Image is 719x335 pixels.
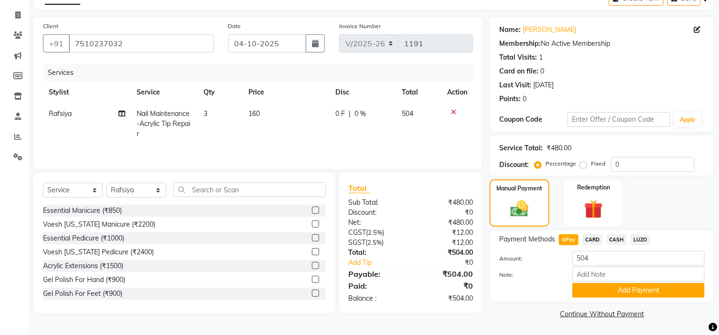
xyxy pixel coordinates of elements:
[547,143,571,153] div: ₹480.00
[411,238,480,248] div: ₹12.00
[228,22,241,31] label: Date
[342,268,411,280] div: Payable:
[368,229,383,236] span: 2.5%
[248,109,260,118] span: 160
[339,22,381,31] label: Invoice Number
[43,275,125,285] div: Gel Polish For Hand (₹900)
[411,268,480,280] div: ₹504.00
[607,234,627,245] span: CASH
[499,234,555,244] span: Payment Methods
[342,248,411,258] div: Total:
[411,208,480,218] div: ₹0
[540,66,544,76] div: 0
[422,258,480,268] div: ₹0
[342,293,411,304] div: Balance :
[349,183,371,193] span: Total
[411,280,480,292] div: ₹0
[505,199,534,219] img: _cash.svg
[499,80,531,90] div: Last Visit:
[539,52,543,63] div: 1
[43,261,123,271] div: Acrylic Extensions (₹1500)
[43,247,154,257] div: Voesh [US_STATE] Pedicure (₹2400)
[43,206,122,216] div: Essential Manicure (₹850)
[131,82,198,103] th: Service
[342,218,411,228] div: Net:
[497,184,543,193] label: Manual Payment
[43,220,155,230] div: Voesh [US_STATE] Manicure (₹2200)
[349,109,351,119] span: |
[591,159,605,168] label: Fixed
[572,251,705,266] input: Amount
[402,109,413,118] span: 504
[43,233,124,243] div: Essential Pedicure (₹1000)
[582,234,603,245] span: CARD
[198,82,243,103] th: Qty
[354,109,366,119] span: 0 %
[499,66,538,76] div: Card on file:
[173,182,326,197] input: Search or Scan
[411,228,480,238] div: ₹12.00
[579,198,609,221] img: _gift.svg
[411,198,480,208] div: ₹480.00
[43,289,122,299] div: Gel Polish For Feet (₹900)
[499,160,529,170] div: Discount:
[349,228,366,237] span: CGST
[49,109,72,118] span: Rafsiya
[342,228,411,238] div: ( )
[572,267,705,282] input: Add Note
[533,80,554,90] div: [DATE]
[492,254,565,263] label: Amount:
[349,238,366,247] span: SGST
[243,82,330,103] th: Price
[523,94,526,104] div: 0
[631,234,650,245] span: LUZO
[342,258,422,268] a: Add Tip
[499,143,543,153] div: Service Total:
[492,271,565,279] label: Note:
[523,25,576,35] a: [PERSON_NAME]
[43,22,58,31] label: Client
[342,198,411,208] div: Sub Total:
[559,234,579,245] span: GPay
[577,183,610,192] label: Redemption
[342,280,411,292] div: Paid:
[330,82,396,103] th: Disc
[43,82,131,103] th: Stylist
[137,109,190,138] span: Nail Maintenance-Acrylic Tip Repair
[204,109,207,118] span: 3
[572,283,705,298] button: Add Payment
[492,309,712,319] a: Continue Without Payment
[674,113,701,127] button: Apply
[499,25,521,35] div: Name:
[499,94,521,104] div: Points:
[342,208,411,218] div: Discount:
[69,34,214,52] input: Search by Name/Mobile/Email/Code
[411,218,480,228] div: ₹480.00
[335,109,345,119] span: 0 F
[396,82,441,103] th: Total
[499,39,705,49] div: No Active Membership
[44,64,480,82] div: Services
[368,239,382,246] span: 2.5%
[546,159,576,168] label: Percentage
[568,112,670,127] input: Enter Offer / Coupon Code
[43,34,70,52] button: +91
[499,39,541,49] div: Membership:
[441,82,473,103] th: Action
[342,238,411,248] div: ( )
[499,52,537,63] div: Total Visits:
[411,248,480,258] div: ₹504.00
[411,293,480,304] div: ₹504.00
[499,115,568,125] div: Coupon Code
